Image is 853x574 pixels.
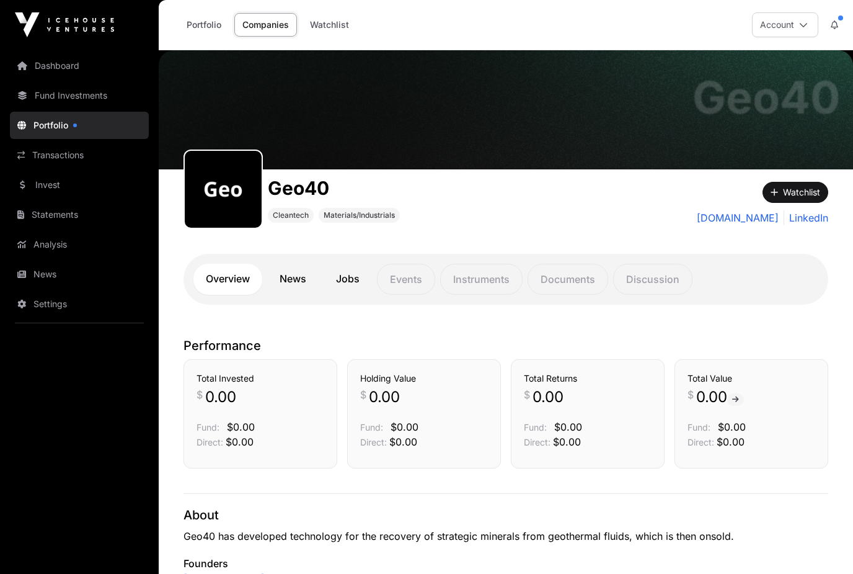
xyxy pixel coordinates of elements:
p: Discussion [613,264,692,295]
h3: Total Returns [524,372,652,385]
a: Portfolio [179,13,229,37]
span: Materials/Industrials [324,210,395,220]
span: $0.00 [226,436,254,448]
button: Watchlist [762,182,828,203]
p: Instruments [440,264,523,295]
p: Geo40 has developed technology for the recovery of strategic minerals from geothermal fluids, whi... [183,529,828,544]
span: $0.00 [391,421,418,433]
p: Performance [183,337,828,354]
a: Overview [193,264,262,295]
span: 0.00 [696,387,744,407]
img: Icehouse Ventures Logo [15,12,114,37]
span: $0.00 [718,421,746,433]
a: Companies [234,13,297,37]
span: $ [687,387,694,402]
a: Fund Investments [10,82,149,109]
p: Events [377,264,435,295]
iframe: Chat Widget [791,514,853,574]
p: Documents [528,264,608,295]
img: geo4089.png [190,156,257,223]
a: Settings [10,290,149,318]
a: [DOMAIN_NAME] [697,210,779,225]
span: Direct: [360,437,387,447]
a: Jobs [324,264,372,295]
span: Fund: [524,422,547,433]
a: Statements [10,201,149,228]
span: $0.00 [389,436,417,448]
span: Direct: [524,437,550,447]
span: $ [197,387,203,402]
a: Transactions [10,141,149,169]
span: Fund: [360,422,383,433]
button: Account [752,12,818,37]
span: 0.00 [533,387,564,407]
a: News [10,261,149,288]
img: Geo40 [159,50,853,169]
span: Fund: [687,422,710,433]
h3: Total Value [687,372,815,385]
h3: Total Invested [197,372,324,385]
span: Cleantech [273,210,309,220]
span: 0.00 [369,387,400,407]
span: $ [360,387,366,402]
a: Invest [10,171,149,199]
p: About [183,506,828,524]
span: Direct: [687,437,714,447]
a: Watchlist [302,13,357,37]
a: LinkedIn [784,210,828,225]
span: Fund: [197,422,219,433]
h1: Geo40 [692,75,841,120]
p: Founders [183,556,828,571]
a: Analysis [10,231,149,258]
span: $ [524,387,530,402]
a: Portfolio [10,112,149,139]
a: Dashboard [10,52,149,79]
a: News [267,264,319,295]
span: 0.00 [205,387,236,407]
nav: Tabs [193,264,818,295]
span: Direct: [197,437,223,447]
h3: Holding Value [360,372,488,385]
span: $0.00 [717,436,745,448]
span: $0.00 [227,421,255,433]
h1: Geo40 [268,177,400,199]
span: $0.00 [554,421,582,433]
span: $0.00 [553,436,581,448]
